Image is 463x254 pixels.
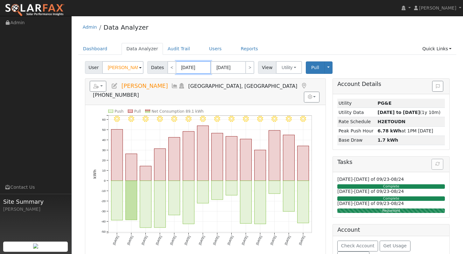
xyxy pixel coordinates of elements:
[276,61,302,74] button: Utility
[337,126,376,136] td: Peak Push Hour
[255,235,263,245] text: [DATE]
[226,136,237,181] rect: onclick=""
[188,83,298,89] span: [GEOGRAPHIC_DATA], [GEOGRAPHIC_DATA]
[168,137,180,180] rect: onclick=""
[337,208,445,213] div: Requested
[126,235,134,245] text: [DATE]
[240,139,251,181] rect: onclick=""
[376,126,445,136] td: at 1PM [DATE]
[151,109,204,114] text: Net Consumption 89.1 kWh
[198,235,205,245] text: [DATE]
[85,61,102,74] span: User
[284,235,291,245] text: [DATE]
[3,206,68,213] div: [PERSON_NAME]
[377,128,401,133] strong: 6.78 kWh
[200,116,206,122] i: 8/22 - Clear
[337,177,445,182] h6: [DATE]-[DATE] of 09/23-08/24
[102,61,144,74] input: Select a User
[236,43,263,55] a: Reports
[286,116,292,122] i: 8/28 - Clear
[102,148,106,152] text: 30
[211,181,223,200] rect: onclick=""
[419,5,456,11] span: [PERSON_NAME]
[104,179,106,182] text: 0
[204,43,227,55] a: Users
[102,169,106,172] text: 10
[337,159,445,166] h5: Tasks
[311,65,319,70] span: Pull
[197,126,208,181] rect: onclick=""
[143,116,149,122] i: 8/18 - Clear
[269,181,280,194] rect: onclick=""
[93,92,139,98] span: [PHONE_NUMBER]
[101,220,106,223] text: -40
[254,181,266,224] rect: onclick=""
[337,201,445,206] h6: [DATE]-[DATE] of 09/23-08/24
[380,241,410,251] button: Get Usage
[337,81,445,88] h5: Account Details
[377,119,405,124] strong: H
[212,235,220,245] text: [DATE]
[298,146,309,180] rect: onclick=""
[377,110,440,115] span: (1y 10m)
[226,181,237,195] rect: onclick=""
[383,243,407,248] span: Get Usage
[432,81,443,92] button: Issue History
[168,181,180,215] rect: onclick=""
[3,197,68,206] span: Site Summary
[101,199,106,203] text: -20
[102,128,106,131] text: 50
[341,243,375,248] span: Check Account
[337,136,376,145] td: Base Draw
[171,116,177,122] i: 8/20 - Clear
[169,235,177,245] text: [DATE]
[154,181,165,228] rect: onclick=""
[78,43,112,55] a: Dashboard
[211,133,223,181] rect: onclick=""
[257,116,263,122] i: 8/26 - MostlyClear
[140,181,151,228] rect: onclick=""
[178,83,185,89] a: Login As (last Never)
[306,61,325,74] button: Pull
[125,154,137,181] rect: onclick=""
[197,181,208,203] rect: onclick=""
[227,235,234,245] text: [DATE]
[154,149,165,181] rect: onclick=""
[111,83,118,89] a: Edit User (37749)
[377,101,391,106] strong: ID: 17317007, authorized: 09/23/25
[245,61,254,74] a: >
[163,43,195,55] a: Audit Trail
[102,159,106,162] text: 20
[186,116,192,122] i: 8/21 - Clear
[102,138,106,142] text: 40
[298,181,309,223] rect: onclick=""
[300,83,307,89] a: Map
[298,235,305,245] text: [DATE]
[183,131,194,181] rect: onclick=""
[228,116,235,122] i: 8/24 - Clear
[128,116,134,122] i: 8/17 - Clear
[337,189,445,194] h6: [DATE]-[DATE] of 09/23-08/24
[134,109,141,114] text: Pull
[140,166,151,181] rect: onclick=""
[171,83,178,89] a: Multi-Series Graph
[417,43,456,55] a: Quick Links
[337,241,378,251] button: Check Account
[283,135,295,181] rect: onclick=""
[101,209,106,213] text: -30
[112,235,119,245] text: [DATE]
[83,25,97,30] a: Admin
[92,169,97,179] text: kWh
[337,184,445,189] div: Complete
[271,116,277,122] i: 8/27 - Clear
[141,235,148,245] text: [DATE]
[5,4,65,17] img: SolarFax
[102,118,106,121] text: 60
[33,243,38,249] img: retrieve
[111,181,123,220] rect: onclick=""
[283,181,295,211] rect: onclick=""
[254,150,266,181] rect: onclick=""
[155,235,162,245] text: [DATE]
[214,116,220,122] i: 8/23 - Clear
[101,230,106,233] text: -50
